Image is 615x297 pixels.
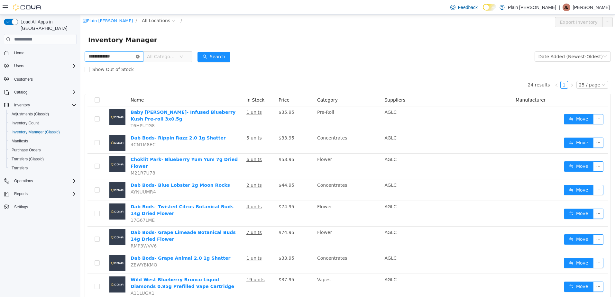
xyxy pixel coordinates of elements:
a: Baby [PERSON_NAME]- Infused Blueberry Kush Pre-roll 3x0.5g [50,95,155,107]
li: 1 [480,66,488,74]
button: icon: swapMove [483,123,513,133]
a: Dab Bods- Grape Animal 2.0 1g Shatter [50,241,150,246]
span: Inventory Manager (Classic) [9,128,77,136]
button: icon: ellipsis [513,194,523,204]
span: Settings [14,204,28,210]
button: Adjustments (Classic) [6,110,79,119]
span: T6HPUTG8 [50,108,74,113]
span: Inventory [14,103,30,108]
td: Flower [234,139,301,165]
span: Transfers [9,164,77,172]
a: Dab Bods- Rippin Razz 2.0 1g Shatter [50,121,145,126]
a: Wild West Blueberry Bronco Liquid Diamonds 0.95g Prefilled Vape Cartridge [50,262,154,274]
span: AGLC [304,262,316,267]
button: icon: ellipsis [513,243,523,253]
span: Feedback [458,4,478,11]
a: Settings [12,203,31,211]
td: Concentrates [234,117,301,139]
div: 25 / page [499,67,520,74]
button: icon: ellipsis [513,170,523,180]
a: Feedback [448,1,480,14]
span: M21R7U78 [50,156,75,161]
span: Load All Apps in [GEOGRAPHIC_DATA] [18,19,77,32]
button: Catalog [1,88,79,97]
span: / [55,4,57,8]
img: Dab Bods- Rippin Razz 2.0 1g Shatter placeholder [29,120,45,136]
a: Dab Bods- Twisted Citrus Botanical Buds 14g Dried Flower [50,189,153,201]
img: Dab Bods- Blue Lobster 2g Moon Rocks placeholder [29,167,45,183]
a: Dab Bods- Blue Lobster 2g Moon Rocks [50,168,150,173]
a: Choklit Park- Blueberry Yum Yum 7g Dried Flower [50,142,157,154]
span: Inventory [12,101,77,109]
span: AGLC [304,121,316,126]
a: Home [12,49,27,57]
u: 2 units [166,168,181,173]
a: Purchase Orders [9,146,43,154]
a: Adjustments (Classic) [9,110,51,118]
img: Cova [13,4,42,11]
img: Wild West Blueberry Bronco Liquid Diamonds 0.95g Prefilled Vape Cartridge placeholder [29,262,45,278]
td: Pre-Roll [234,92,301,117]
button: Export Inventory [474,2,522,13]
span: Category [237,83,257,88]
span: $37.95 [198,262,214,267]
img: Dab Bods- Grape Limeade Botanical Buds 14g Dried Flower placeholder [29,214,45,230]
span: Manifests [12,139,28,144]
button: icon: ellipsis [513,99,523,110]
span: $35.95 [198,95,214,100]
button: icon: ellipsis [513,147,523,157]
i: icon: left [474,68,478,72]
span: $74.95 [198,215,214,220]
button: icon: ellipsis [513,267,523,277]
span: Show Out of Stock [9,52,56,57]
p: Plain [PERSON_NAME] [508,4,556,11]
i: icon: shop [2,4,6,8]
span: Adjustments (Classic) [12,112,49,117]
button: icon: ellipsis [513,220,523,230]
span: Name [50,83,63,88]
li: Previous Page [472,66,480,74]
u: 19 units [166,262,184,267]
i: icon: down [521,68,525,73]
span: AGLC [304,215,316,220]
span: Home [14,50,24,56]
td: Flower [234,186,301,212]
li: Next Page [488,66,495,74]
button: Catalog [12,88,30,96]
li: 24 results [447,66,469,74]
button: icon: swapMove [483,267,513,277]
u: 7 units [166,215,181,220]
span: Purchase Orders [9,146,77,154]
button: icon: swapMove [483,147,513,157]
span: $33.95 [198,121,214,126]
span: All Locations [61,2,90,9]
span: $74.95 [198,189,214,194]
span: Manufacturer [435,83,465,88]
u: 6 units [166,142,181,147]
span: A11LUGX1 [50,276,74,281]
button: Inventory Count [6,119,79,128]
span: / [100,4,101,8]
button: Users [1,61,79,70]
span: Purchase Orders [12,148,41,153]
span: Catalog [14,90,27,95]
span: $53.95 [198,142,214,147]
span: Inventory Count [12,121,39,126]
img: Dab Bods- Twisted Citrus Botanical Buds 14g Dried Flower placeholder [29,189,45,205]
span: Users [14,63,24,68]
u: 1 units [166,241,181,246]
span: AGLC [304,168,316,173]
i: icon: right [490,68,493,72]
span: Customers [12,75,77,83]
button: Customers [1,74,79,84]
span: In Stock [166,83,184,88]
img: Choklit Park- Blueberry Yum Yum 7g Dried Flower placeholder [29,141,45,157]
button: Operations [12,177,36,185]
i: icon: down [523,40,527,44]
button: Users [12,62,27,70]
i: icon: close-circle [55,40,59,44]
span: Transfers [12,166,28,171]
button: icon: swapMove [483,99,513,110]
a: Transfers (Classic) [9,155,46,163]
